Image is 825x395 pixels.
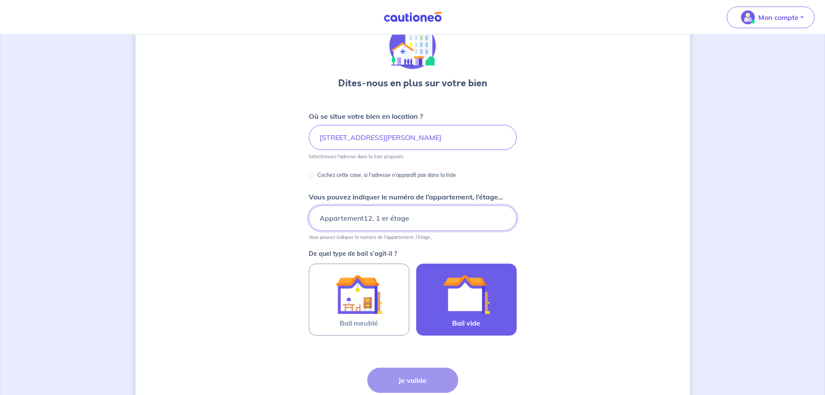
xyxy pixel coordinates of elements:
[741,10,755,24] img: illu_account_valid_menu.svg
[727,7,815,28] button: illu_account_valid_menu.svgMon compte
[309,125,517,150] input: 2 rue de paris, 59000 lille
[389,23,436,69] img: illu_houses.svg
[443,271,490,318] img: illu_empty_lease.svg
[309,234,433,240] p: Vous pouvez indiquer le numéro de l’appartement, l’étage...
[452,318,480,328] span: Bail vide
[309,206,517,231] input: Appartement 2
[340,318,378,328] span: Bail meublé
[380,12,445,23] img: Cautioneo
[309,111,423,121] p: Où se situe votre bien en location ?
[309,153,404,160] p: Sélectionnez l'adresse dans la liste proposée
[338,76,487,90] h3: Dites-nous en plus sur votre bien
[336,271,382,318] img: illu_furnished_lease.svg
[758,12,799,23] p: Mon compte
[309,251,517,257] p: De quel type de bail s’agit-il ?
[317,170,456,180] p: Cochez cette case, si l'adresse n'apparaît pas dans la liste
[309,192,503,202] p: Vous pouvez indiquer le numéro de l’appartement, l’étage...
